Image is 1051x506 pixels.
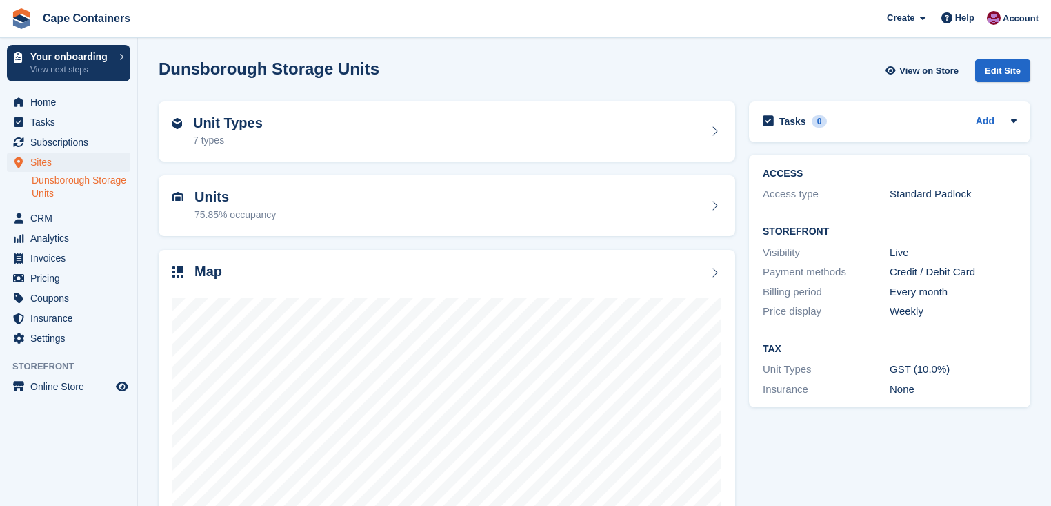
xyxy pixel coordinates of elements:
a: menu [7,289,130,308]
span: Storefront [12,360,137,373]
span: Help [955,11,974,25]
a: menu [7,309,130,328]
div: Live [890,245,1017,261]
h2: Units [194,189,276,205]
span: Analytics [30,228,113,248]
div: 0 [812,115,828,128]
h2: Unit Types [193,115,263,131]
span: Sites [30,153,113,172]
a: menu [7,93,130,112]
span: CRM [30,208,113,228]
h2: Tasks [779,115,806,128]
span: Account [1003,12,1039,26]
div: None [890,382,1017,398]
img: stora-icon-8386f47178a22dfd0bd8f6a31ec36ba5ce8667c1dd55bd0f319d3a0aa187defe.svg [11,8,32,29]
span: Insurance [30,309,113,328]
div: Price display [763,304,890,320]
span: Home [30,93,113,112]
a: Your onboarding View next steps [7,45,130,81]
a: Units 75.85% occupancy [159,175,735,236]
div: Unit Types [763,362,890,378]
div: Billing period [763,284,890,300]
div: GST (10.0%) [890,362,1017,378]
div: Standard Padlock [890,186,1017,202]
span: Pricing [30,269,113,288]
div: 7 types [193,133,263,148]
a: View on Store [883,59,964,82]
h2: Tax [763,344,1017,355]
img: map-icn-33ee37083ee616e46c38cad1a60f524a97daa1e2b2c8c0bc3eb3415660979fc1.svg [172,266,183,278]
a: menu [7,228,130,248]
a: menu [7,113,130,132]
a: menu [7,329,130,348]
a: Unit Types 7 types [159,101,735,162]
div: Payment methods [763,264,890,280]
img: Matt Dollisson [987,11,1001,25]
span: Coupons [30,289,113,308]
div: Credit / Debit Card [890,264,1017,280]
a: Preview store [114,378,130,395]
h2: Storefront [763,226,1017,237]
a: Cape Containers [37,7,136,30]
div: Access type [763,186,890,202]
a: Add [976,114,994,130]
a: Edit Site [975,59,1030,88]
p: View next steps [30,64,112,76]
span: Invoices [30,249,113,268]
h2: Map [194,264,222,280]
img: unit-icn-7be61d7bf1b0ce9d3e12c5938cc71ed9869f7b940bace4675aadf7bd6d80202e.svg [172,192,183,202]
span: Create [887,11,914,25]
span: Settings [30,329,113,348]
a: Dunsborough Storage Units [32,174,130,200]
a: menu [7,269,130,288]
a: menu [7,133,130,152]
span: View on Store [899,64,959,78]
span: Tasks [30,113,113,132]
div: Weekly [890,304,1017,320]
img: unit-type-icn-2b2737a686de81e16bb02015468b77c625bbabd49415b5ef34ead5e3b44a266d.svg [172,118,182,129]
div: Insurance [763,382,890,398]
a: menu [7,249,130,268]
div: Edit Site [975,59,1030,82]
p: Your onboarding [30,52,112,61]
div: Every month [890,284,1017,300]
a: menu [7,153,130,172]
h2: ACCESS [763,168,1017,179]
h2: Dunsborough Storage Units [159,59,379,78]
a: menu [7,208,130,228]
a: menu [7,377,130,396]
div: 75.85% occupancy [194,208,276,222]
div: Visibility [763,245,890,261]
span: Subscriptions [30,133,113,152]
span: Online Store [30,377,113,396]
